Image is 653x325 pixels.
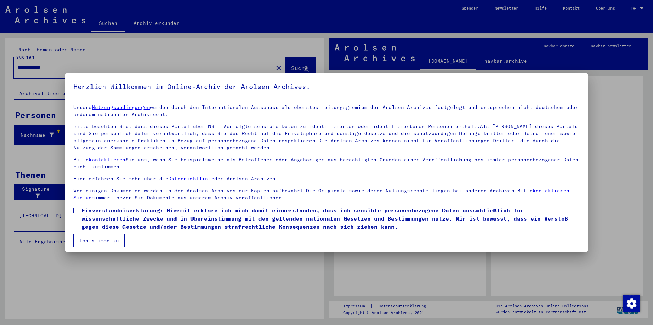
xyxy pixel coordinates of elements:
img: Zustimmung ändern [623,295,640,312]
p: Unsere wurden durch den Internationalen Ausschuss als oberstes Leitungsgremium der Arolsen Archiv... [73,104,580,118]
a: Nutzungsbedingungen [92,104,150,110]
button: Ich stimme zu [73,234,125,247]
h5: Herzlich Willkommen im Online-Archiv der Arolsen Archives. [73,81,580,92]
p: Hier erfahren Sie mehr über die der Arolsen Archives. [73,175,580,182]
a: kontaktieren Sie uns [73,188,569,201]
p: Bitte beachten Sie, dass dieses Portal über NS - Verfolgte sensible Daten zu identifizierten oder... [73,123,580,151]
p: Bitte Sie uns, wenn Sie beispielsweise als Betroffener oder Angehöriger aus berechtigten Gründen ... [73,156,580,170]
p: Von einigen Dokumenten werden in den Arolsen Archives nur Kopien aufbewahrt.Die Originale sowie d... [73,187,580,201]
span: Einverständniserklärung: Hiermit erkläre ich mich damit einverstanden, dass ich sensible personen... [82,206,580,231]
a: kontaktieren [89,157,125,163]
a: Datenrichtlinie [168,176,214,182]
